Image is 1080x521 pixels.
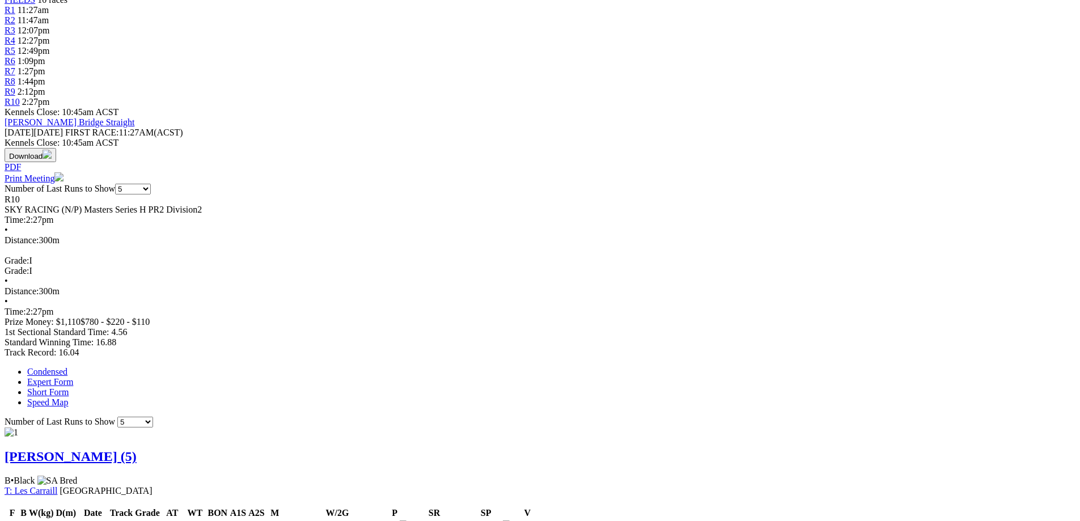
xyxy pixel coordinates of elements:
[11,476,14,485] span: •
[27,387,69,397] a: Short Form
[5,77,15,86] a: R8
[60,486,152,495] span: [GEOGRAPHIC_DATA]
[5,205,1075,215] div: SKY RACING (N/P) Masters Series H PR2 Division2
[111,327,127,337] span: 4.56
[5,184,1075,194] div: Number of Last Runs to Show
[65,128,118,137] span: FIRST RACE:
[22,97,50,107] span: 2:27pm
[5,276,8,286] span: •
[5,307,26,316] span: Time:
[18,15,49,25] span: 11:47am
[207,507,228,519] th: BON
[65,128,183,137] span: 11:27AM(ACST)
[5,138,1075,148] div: Kennels Close: 10:45am ACST
[18,5,49,15] span: 11:27am
[5,162,21,172] a: PDF
[5,46,15,56] a: R5
[5,449,137,464] a: [PERSON_NAME] (5)
[5,225,8,235] span: •
[37,476,78,486] img: SA Bred
[5,348,56,357] span: Track Record:
[5,173,63,183] a: Print Meeting
[5,97,20,107] a: R10
[5,162,1075,172] div: Download
[5,266,29,276] span: Grade:
[43,150,52,159] img: download.svg
[5,36,15,45] a: R4
[78,507,108,519] th: Date
[5,128,63,137] span: [DATE]
[56,507,77,519] th: D(m)
[5,56,15,66] a: R6
[5,286,39,296] span: Distance:
[18,87,45,96] span: 2:12pm
[5,296,8,306] span: •
[266,507,283,519] th: M
[5,476,35,485] span: B Black
[5,337,94,347] span: Standard Winning Time:
[230,507,247,519] th: A1S
[27,397,68,407] a: Speed Map
[18,46,50,56] span: 12:49pm
[18,26,50,35] span: 12:07pm
[184,507,206,519] th: WT
[502,507,552,519] th: V
[5,15,15,25] a: R2
[81,317,150,327] span: $780 - $220 - $110
[5,194,20,204] span: R10
[5,128,34,137] span: [DATE]
[5,327,109,337] span: 1st Sectional Standard Time:
[5,235,1075,245] div: 300m
[248,507,265,519] th: A2S
[18,66,45,76] span: 1:27pm
[96,337,116,347] span: 16.88
[5,5,15,15] a: R1
[5,317,1075,327] div: Prize Money: $1,110
[5,307,1075,317] div: 2:27pm
[162,507,183,519] th: AT
[285,507,390,519] th: W/2G
[6,507,19,519] th: F
[18,36,50,45] span: 12:27pm
[27,367,67,376] a: Condensed
[5,107,118,117] span: Kennels Close: 10:45am ACST
[5,117,134,127] a: [PERSON_NAME] Bridge Straight
[5,26,15,35] a: R3
[28,507,54,519] th: W(kg)
[20,507,27,519] th: B
[18,56,45,66] span: 1:09pm
[27,377,73,387] a: Expert Form
[5,148,56,162] button: Download
[5,417,115,426] span: Number of Last Runs to Show
[471,507,501,519] th: SP
[5,256,1075,266] div: I
[399,507,469,519] th: SR
[109,507,134,519] th: Track
[5,235,39,245] span: Distance:
[5,87,15,96] a: R9
[58,348,79,357] span: 16.04
[5,266,1075,276] div: I
[54,172,63,181] img: printer.svg
[391,507,398,519] th: P
[5,215,26,225] span: Time:
[134,507,160,519] th: Grade
[5,286,1075,296] div: 300m
[5,66,15,76] a: R7
[5,256,29,265] span: Grade:
[5,486,57,495] a: T: Les Carraill
[5,427,18,438] img: 1
[5,215,1075,225] div: 2:27pm
[18,77,45,86] span: 1:44pm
